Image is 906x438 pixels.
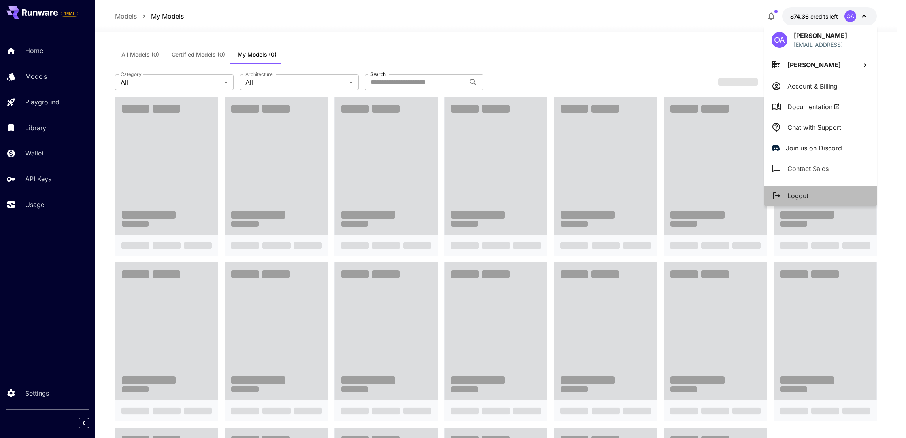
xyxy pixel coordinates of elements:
div: dami.aremu@runware.ai [794,40,847,49]
p: Logout [787,191,808,201]
span: Documentation [787,102,840,112]
p: [EMAIL_ADDRESS] [794,40,847,49]
p: Join us on Discord [786,143,842,153]
span: [PERSON_NAME] [787,61,841,69]
button: [PERSON_NAME] [764,54,877,76]
p: Chat with Support [787,123,841,132]
div: OA [772,32,787,48]
p: Contact Sales [787,164,829,173]
p: [PERSON_NAME] [794,31,847,40]
p: Account & Billing [787,82,838,91]
iframe: Chat Widget [866,400,906,438]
